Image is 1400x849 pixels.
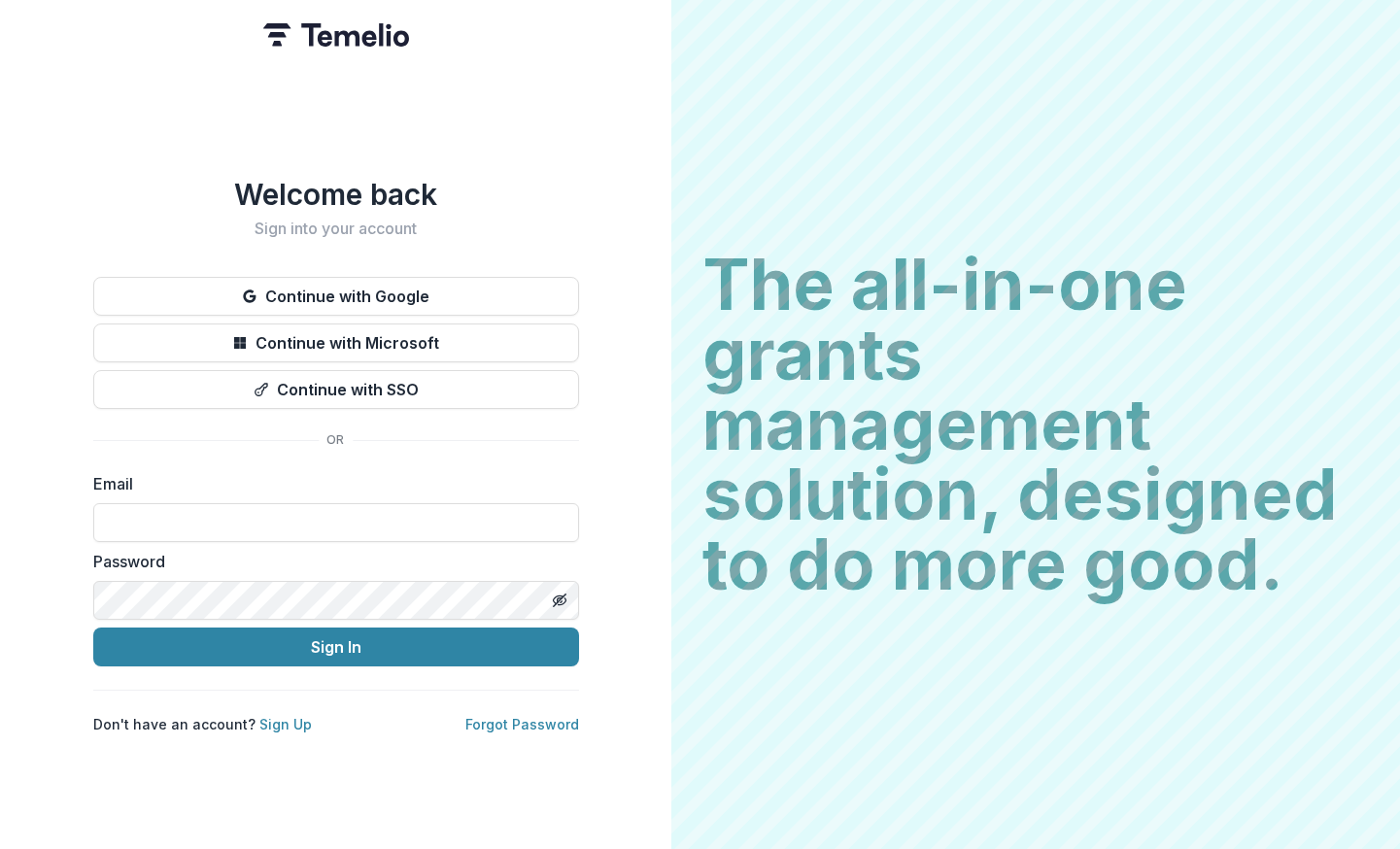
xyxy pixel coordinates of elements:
[93,277,579,316] button: Continue with Google
[544,585,575,616] button: Toggle password visibility
[93,370,579,409] button: Continue with SSO
[93,177,579,212] h1: Welcome back
[263,23,409,47] img: Temelio
[465,716,579,732] a: Forgot Password
[93,714,312,734] p: Don't have an account?
[93,550,567,573] label: Password
[93,220,579,238] h2: Sign into your account
[93,323,579,362] button: Continue with Microsoft
[259,716,312,732] a: Sign Up
[93,628,579,666] button: Sign In
[93,472,567,495] label: Email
